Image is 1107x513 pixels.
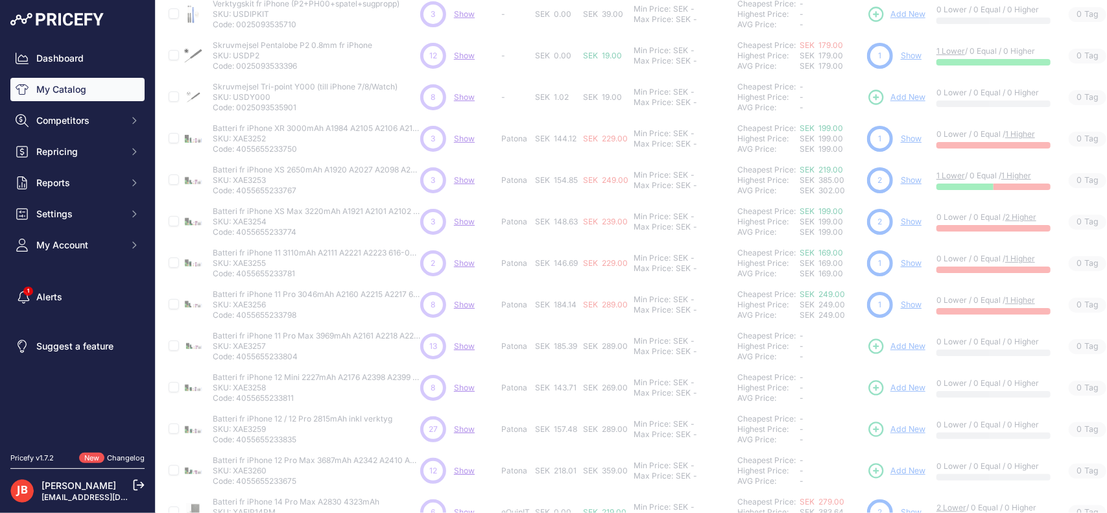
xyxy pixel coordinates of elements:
[213,134,420,144] p: SKU: XAE3252
[213,175,420,185] p: SKU: XAE3253
[676,222,691,232] div: SEK
[10,140,145,163] button: Repricing
[454,258,475,268] a: Show
[691,56,697,66] div: -
[1077,8,1082,21] span: 0
[1001,171,1031,180] a: 1 Higher
[501,217,530,227] p: Patona
[213,206,420,217] p: Batteri fr iPhone XS Max 3220mAh A1921 A2101 A2102 A2103 A2104 inkl verktyg
[634,14,673,25] div: Max Price:
[901,175,922,185] a: Show
[879,257,882,269] span: 1
[676,346,691,357] div: SEK
[431,91,436,103] span: 8
[454,51,475,60] a: Show
[737,51,800,61] div: Highest Price:
[454,424,475,434] a: Show
[688,377,695,388] div: -
[213,40,372,51] p: Skruvmejsel Pentalobe P2 0.8mm fr iPhone
[800,165,843,174] a: SEK 219.00
[737,123,796,133] a: Cheapest Price:
[691,388,697,398] div: -
[634,97,673,108] div: Max Price:
[36,176,121,189] span: Reports
[454,175,475,185] a: Show
[634,346,673,357] div: Max Price:
[737,134,800,144] div: Highest Price:
[501,341,530,352] p: Patona
[213,383,420,393] p: SKU: XAE3258
[691,305,697,315] div: -
[688,87,695,97] div: -
[737,300,800,310] div: Highest Price:
[673,294,688,305] div: SEK
[936,88,1051,98] p: 0 Lower / 0 Equal / 0 Higher
[800,372,803,382] span: -
[1069,256,1106,271] span: Tag
[634,377,671,388] div: Min Price:
[10,335,145,358] a: Suggest a feature
[1069,215,1106,230] span: Tag
[583,9,623,19] span: SEK 39.00
[867,462,925,480] a: Add New
[535,300,577,309] span: SEK 184.14
[676,97,691,108] div: SEK
[890,382,925,394] span: Add New
[673,211,688,222] div: SEK
[1077,91,1082,104] span: 0
[213,331,420,341] p: Batteri fr iPhone 11 Pro Max 3969mAh A2161 A2218 A2220 616-00651 inkl verktyg
[213,51,372,61] p: SKU: USDP2
[737,372,796,382] a: Cheapest Price:
[535,258,578,268] span: SEK 146.69
[737,175,800,185] div: Highest Price:
[634,211,671,222] div: Min Price:
[676,180,691,191] div: SEK
[879,299,882,311] span: 1
[431,216,436,228] span: 3
[737,455,796,465] a: Cheapest Price:
[890,8,925,21] span: Add New
[936,46,965,56] a: 1 Lower
[583,341,628,351] span: SEK 289.00
[673,87,688,97] div: SEK
[535,9,571,19] span: SEK 0.00
[1069,173,1106,188] span: Tag
[936,171,965,180] a: 1 Lower
[800,383,803,392] span: -
[936,5,1051,15] p: 0 Lower / 0 Equal / 0 Higher
[213,185,420,196] p: Code: 4055655233767
[737,102,800,113] div: AVG Price:
[890,465,925,477] span: Add New
[901,258,922,268] a: Show
[676,388,691,398] div: SEK
[1069,90,1106,105] span: Tag
[691,222,697,232] div: -
[673,170,688,180] div: SEK
[431,174,436,186] span: 3
[213,144,420,154] p: Code: 4055655233750
[429,50,437,62] span: 12
[688,170,695,180] div: -
[879,133,882,145] span: 1
[583,300,628,309] span: SEK 289.00
[688,211,695,222] div: -
[800,331,803,340] span: -
[213,217,420,227] p: SKU: XAE3254
[890,424,925,436] span: Add New
[634,388,673,398] div: Max Price:
[42,480,116,491] a: [PERSON_NAME]
[501,134,530,144] p: Patona
[1077,216,1082,228] span: 0
[673,128,688,139] div: SEK
[1069,298,1106,313] span: Tag
[454,466,475,475] span: Show
[737,206,796,216] a: Cheapest Price:
[691,346,697,357] div: -
[737,82,796,91] a: Cheapest Price:
[673,336,688,346] div: SEK
[583,51,622,60] span: SEK 19.00
[634,170,671,180] div: Min Price:
[213,82,398,92] p: Skruvmejsel Tri-point Y000 (till iPhone 7/8/Watch)
[901,134,922,143] a: Show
